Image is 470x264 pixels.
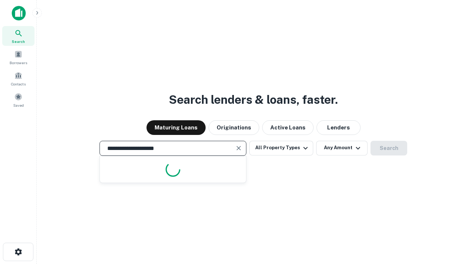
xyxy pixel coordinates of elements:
[2,90,35,110] a: Saved
[12,38,25,44] span: Search
[249,141,313,155] button: All Property Types
[147,120,206,135] button: Maturing Loans
[169,91,338,109] h3: Search lenders & loans, faster.
[262,120,314,135] button: Active Loans
[433,205,470,241] iframe: Chat Widget
[234,143,244,153] button: Clear
[11,81,26,87] span: Contacts
[10,60,27,66] span: Borrowers
[13,102,24,108] span: Saved
[316,141,368,155] button: Any Amount
[2,69,35,88] a: Contacts
[12,6,26,21] img: capitalize-icon.png
[2,47,35,67] a: Borrowers
[209,120,259,135] button: Originations
[317,120,361,135] button: Lenders
[2,26,35,46] a: Search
